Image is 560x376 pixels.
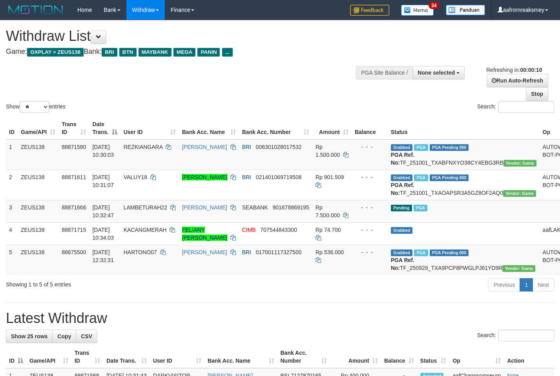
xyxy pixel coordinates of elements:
[6,245,18,275] td: 5
[6,139,18,170] td: 1
[92,204,114,218] span: [DATE] 10:32:47
[330,346,381,368] th: Amount: activate to sort column ascending
[391,182,414,196] b: PGA Ref. No:
[414,249,428,256] span: Marked by aaftrukkakada
[18,245,58,275] td: ZEUS138
[391,257,414,271] b: PGA Ref. No:
[6,48,365,56] h4: Game: Bank:
[503,190,536,197] span: Vendor URL: https://trx31.1velocity.biz
[124,249,157,255] span: HARTONO07
[391,205,412,211] span: Pending
[242,227,256,233] span: CIMB
[391,227,413,234] span: Grabbed
[504,346,554,368] th: Action
[6,28,365,44] h1: Withdraw List
[6,330,53,343] a: Show 25 rows
[52,330,76,343] a: Copy
[429,2,439,9] span: 34
[316,144,340,158] span: Rp 1.500.000
[355,143,385,151] div: - - -
[26,346,71,368] th: Game/API: activate to sort column ascending
[182,174,227,180] a: [PERSON_NAME]
[430,174,469,181] span: PGA Pending
[6,170,18,200] td: 2
[533,278,554,292] a: Next
[242,174,251,180] span: BRI
[355,248,385,256] div: - - -
[242,204,268,211] span: SEABANK
[6,346,26,368] th: ID: activate to sort column descending
[18,139,58,170] td: ZEUS138
[20,101,49,113] select: Showentries
[239,117,312,139] th: Bank Acc. Number: activate to sort column ascending
[391,144,413,151] span: Grabbed
[391,152,414,166] b: PGA Ref. No:
[222,48,233,57] span: ...
[477,330,554,341] label: Search:
[27,48,84,57] span: OXPLAY > ZEUS138
[18,170,58,200] td: ZEUS138
[356,66,412,79] div: PGA Site Balance /
[316,249,344,255] span: Rp 536.000
[388,117,540,139] th: Status
[6,101,66,113] label: Show entries
[498,101,554,113] input: Search:
[58,117,89,139] th: Trans ID: activate to sort column ascending
[124,174,147,180] span: VALUY18
[388,245,540,275] td: TF_250929_TXA9PCP8PWGLPJ61YD9R
[381,346,417,368] th: Balance: activate to sort column ascending
[489,278,520,292] a: Previous
[502,265,535,272] span: Vendor URL: https://trx31.1velocity.biz
[139,48,171,57] span: MAYBANK
[124,144,163,150] span: REZKIANGARA
[260,227,297,233] span: Copy 707544843300 to clipboard
[256,174,302,180] span: Copy 021401069719508 to clipboard
[120,117,179,139] th: User ID: activate to sort column ascending
[256,144,302,150] span: Copy 006301028017532 to clipboard
[316,227,341,233] span: Rp 74.700
[526,87,548,101] a: Stop
[350,5,389,16] img: Feedback.jpg
[62,204,86,211] span: 88871666
[391,174,413,181] span: Grabbed
[520,67,542,73] strong: 00:00:10
[430,249,469,256] span: PGA Pending
[6,222,18,245] td: 4
[102,48,117,57] span: BRI
[355,204,385,211] div: - - -
[11,333,47,339] span: Show 25 rows
[272,204,309,211] span: Copy 901678869195 to clipboard
[412,66,465,79] button: None selected
[18,200,58,222] td: ZEUS138
[182,204,227,211] a: [PERSON_NAME]
[182,144,227,150] a: [PERSON_NAME]
[388,139,540,170] td: TF_251001_TXABFNXYO38CY4EBG3RB
[391,249,413,256] span: Grabbed
[430,144,469,151] span: PGA Pending
[119,48,137,57] span: BTN
[355,226,385,234] div: - - -
[498,330,554,341] input: Search:
[92,144,114,158] span: [DATE] 10:30:03
[124,204,167,211] span: LAMBETURAH22
[81,333,92,339] span: CSV
[277,346,330,368] th: Bank Acc. Number: activate to sort column ascending
[204,346,277,368] th: Bank Acc. Name: activate to sort column ascending
[6,200,18,222] td: 3
[92,227,114,241] span: [DATE] 10:34:03
[414,144,428,151] span: Marked by aafsolysreylen
[242,144,251,150] span: BRI
[179,117,239,139] th: Bank Acc. Name: activate to sort column ascending
[449,346,504,368] th: Op: activate to sort column ascending
[355,173,385,181] div: - - -
[62,227,86,233] span: 88871715
[503,160,536,167] span: Vendor URL: https://trx31.1velocity.biz
[18,117,58,139] th: Game/API: activate to sort column ascending
[312,117,352,139] th: Amount: activate to sort column ascending
[477,101,554,113] label: Search:
[6,117,18,139] th: ID
[256,249,302,255] span: Copy 017001117327500 to clipboard
[182,249,227,255] a: [PERSON_NAME]
[18,222,58,245] td: ZEUS138
[352,117,388,139] th: Balance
